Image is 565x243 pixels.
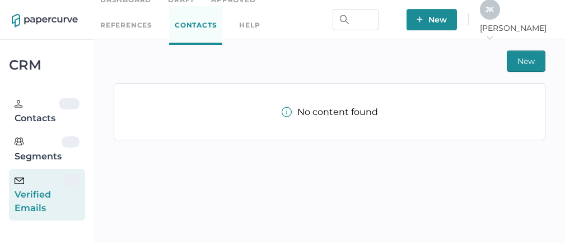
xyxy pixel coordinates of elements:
[340,15,349,24] img: search.bf03fe8b.svg
[100,19,152,31] a: References
[169,6,222,45] a: Contacts
[480,23,553,43] span: [PERSON_NAME]
[507,51,545,72] button: New
[15,175,63,215] div: Verified Emails
[485,5,494,13] span: J K
[9,60,85,70] div: CRM
[15,98,59,125] div: Contacts
[282,107,378,117] div: No content found
[407,9,457,30] button: New
[12,14,78,27] img: papercurve-logo-colour.7244d18c.svg
[333,9,379,30] input: Search Workspace
[417,9,447,30] span: New
[15,177,24,184] img: email-icon-black.c777dcea.svg
[15,136,62,163] div: Segments
[282,107,292,117] img: info-tooltip-active.a952ecf1.svg
[15,137,24,146] img: segments.b9481e3d.svg
[239,19,260,31] div: help
[517,51,535,71] span: New
[485,34,493,42] i: arrow_right
[15,100,22,108] img: person.20a629c4.svg
[417,16,423,22] img: plus-white.e19ec114.svg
